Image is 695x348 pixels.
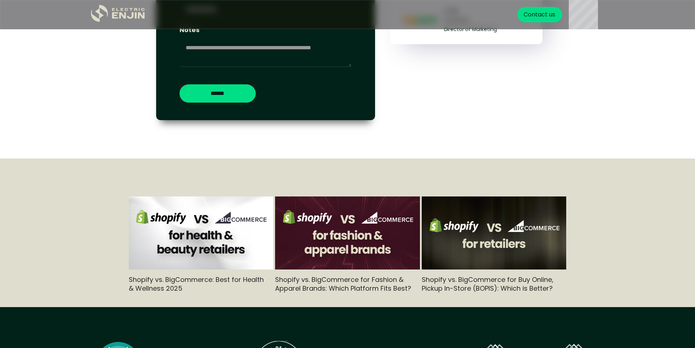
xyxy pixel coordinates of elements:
a: Shopify vs. BigCommerce for Buy Online, Pickup In-Store (BOPIS): Which is Better? [422,196,567,292]
a: Contact us [517,7,562,22]
div: Contact us [524,10,555,19]
h3: Shopify vs. BigCommerce: Best for Health & Wellness 2025 [129,275,274,292]
a: Shopify vs. BigCommerce: Best for Health & Wellness 2025 [129,196,274,292]
a: home [91,5,146,25]
h3: Shopify vs. BigCommerce for Buy Online, Pickup In-Store (BOPIS): Which is Better? [422,275,567,292]
label: Notes [179,25,352,35]
a: Shopify vs. BigCommerce for Fashion & Apparel Brands: Which Platform Fits Best? [275,196,420,292]
h3: Shopify vs. BigCommerce for Fashion & Apparel Brands: Which Platform Fits Best? [275,275,420,292]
